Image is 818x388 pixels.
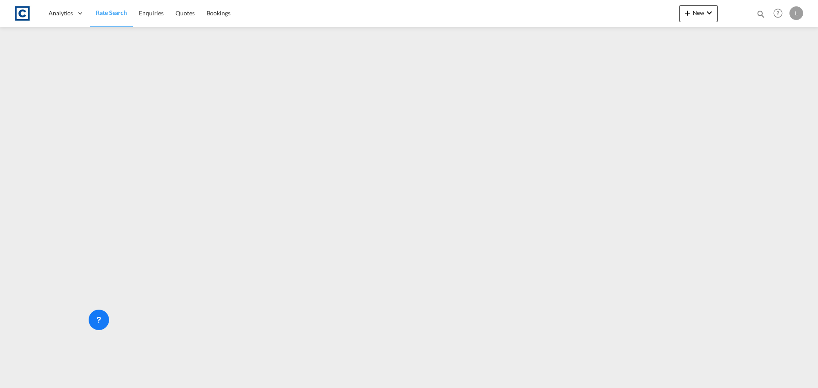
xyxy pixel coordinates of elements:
span: Help [771,6,785,20]
div: Help [771,6,789,21]
span: Enquiries [139,9,164,17]
md-icon: icon-chevron-down [704,8,714,18]
span: Rate Search [96,9,127,16]
md-icon: icon-magnify [756,9,766,19]
span: New [683,9,714,16]
img: 1fdb9190129311efbfaf67cbb4249bed.jpeg [13,4,32,23]
div: icon-magnify [756,9,766,22]
span: Analytics [49,9,73,17]
div: L [789,6,803,20]
span: Quotes [176,9,194,17]
span: Bookings [207,9,230,17]
md-icon: icon-plus 400-fg [683,8,693,18]
button: icon-plus 400-fgNewicon-chevron-down [679,5,718,22]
